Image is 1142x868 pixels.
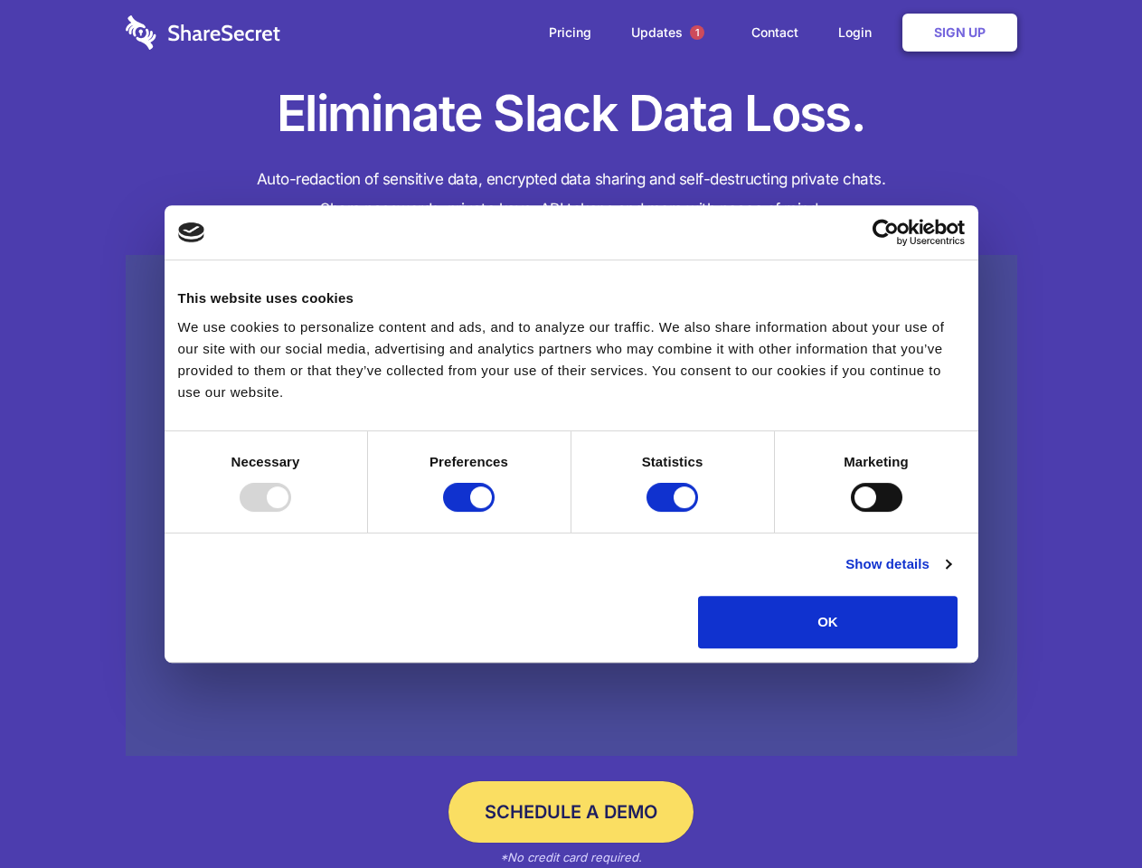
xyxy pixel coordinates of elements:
img: logo-wordmark-white-trans-d4663122ce5f474addd5e946df7df03e33cb6a1c49d2221995e7729f52c070b2.svg [126,15,280,50]
a: Schedule a Demo [448,781,694,843]
a: Pricing [531,5,609,61]
h4: Auto-redaction of sensitive data, encrypted data sharing and self-destructing private chats. Shar... [126,165,1017,224]
div: This website uses cookies [178,288,965,309]
strong: Marketing [844,454,909,469]
a: Sign Up [902,14,1017,52]
a: Contact [733,5,816,61]
strong: Statistics [642,454,703,469]
em: *No credit card required. [500,850,642,864]
div: We use cookies to personalize content and ads, and to analyze our traffic. We also share informat... [178,316,965,403]
span: 1 [690,25,704,40]
a: Usercentrics Cookiebot - opens in a new window [807,219,965,246]
a: Show details [845,553,950,575]
strong: Preferences [429,454,508,469]
a: Login [820,5,899,61]
h1: Eliminate Slack Data Loss. [126,81,1017,146]
strong: Necessary [231,454,300,469]
img: logo [178,222,205,242]
a: Wistia video thumbnail [126,255,1017,757]
button: OK [698,596,958,648]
